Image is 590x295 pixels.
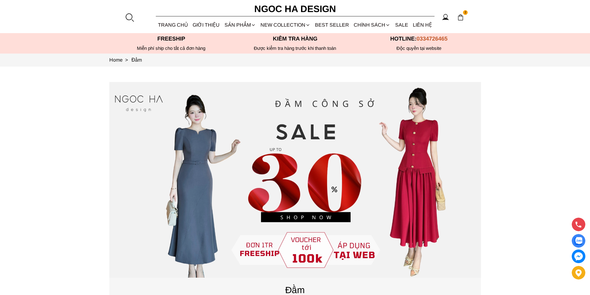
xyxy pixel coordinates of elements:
div: SẢN PHẨM [222,17,258,33]
a: SALE [393,17,410,33]
a: BEST SELLER [313,17,352,33]
span: 0334726465 [417,36,448,42]
span: > [123,57,130,63]
p: Hotline: [357,36,481,42]
div: Miễn phí ship cho tất cả đơn hàng [109,46,233,51]
a: messenger [572,249,585,263]
p: Freeship [109,36,233,42]
a: LIÊN HỆ [410,17,434,33]
span: 2 [463,10,468,15]
div: Chính sách [352,17,393,33]
a: GIỚI THIỆU [190,17,222,33]
img: img-CART-ICON-ksit0nf1 [457,14,464,21]
h6: Độc quyền tại website [357,46,481,51]
a: Ngoc Ha Design [249,2,342,16]
a: Link to Home [109,57,132,63]
img: Display image [575,237,582,245]
a: Link to Đầm [132,57,142,63]
a: NEW COLLECTION [258,17,312,33]
font: Kiểm tra hàng [273,36,317,42]
a: Display image [572,234,585,248]
p: Được kiểm tra hàng trước khi thanh toán [233,46,357,51]
a: TRANG CHỦ [156,17,190,33]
